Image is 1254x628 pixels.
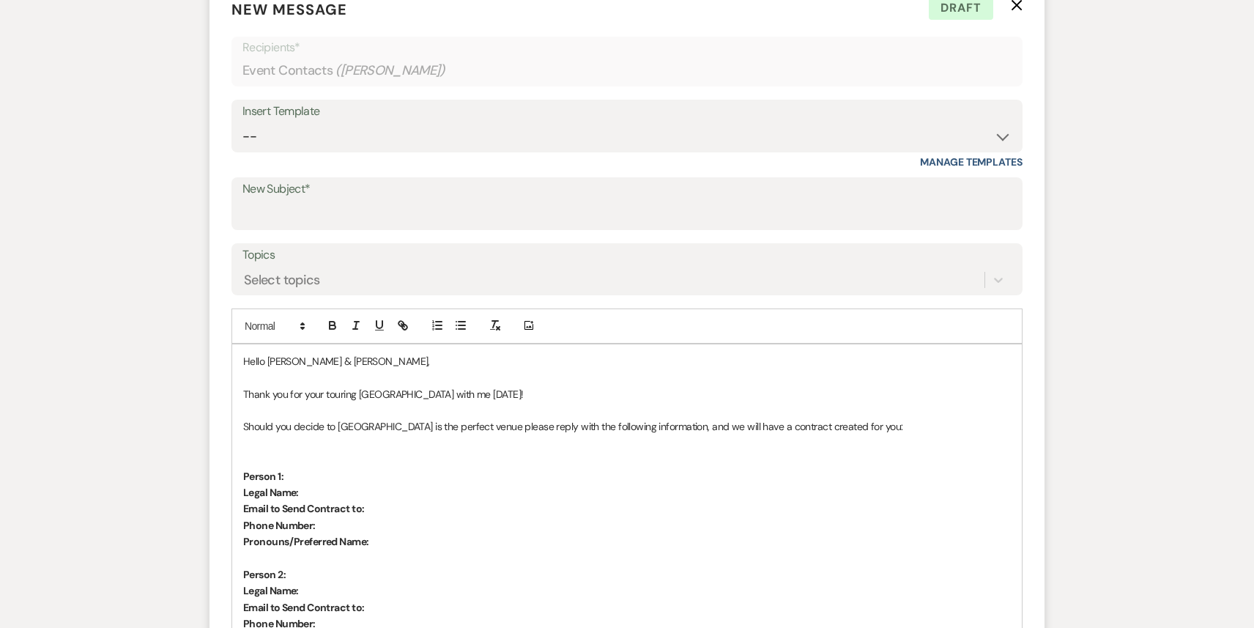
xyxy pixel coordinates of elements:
[242,245,1012,266] label: Topics
[920,155,1023,169] a: Manage Templates
[243,470,283,483] strong: Person 1:
[242,101,1012,122] div: Insert Template
[242,38,1012,57] p: Recipients*
[243,353,1011,369] p: Hello [PERSON_NAME] & [PERSON_NAME],
[243,502,364,515] strong: Email to Send Contract to:
[243,568,286,581] strong: Person 2:
[243,386,1011,402] p: Thank you for your touring [GEOGRAPHIC_DATA] with me [DATE]!
[243,418,1011,435] p: Should you decide to [GEOGRAPHIC_DATA] is the perfect venue please reply with the following infor...
[244,270,320,289] div: Select topics
[242,56,1012,85] div: Event Contacts
[243,486,299,499] strong: Legal Name:
[335,61,445,81] span: ( [PERSON_NAME] )
[243,535,369,548] strong: Pronouns/Preferred Name:
[243,584,299,597] strong: Legal Name:
[243,519,316,532] strong: Phone Number:
[242,179,1012,200] label: New Subject*
[243,601,364,614] strong: Email to Send Contract to:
